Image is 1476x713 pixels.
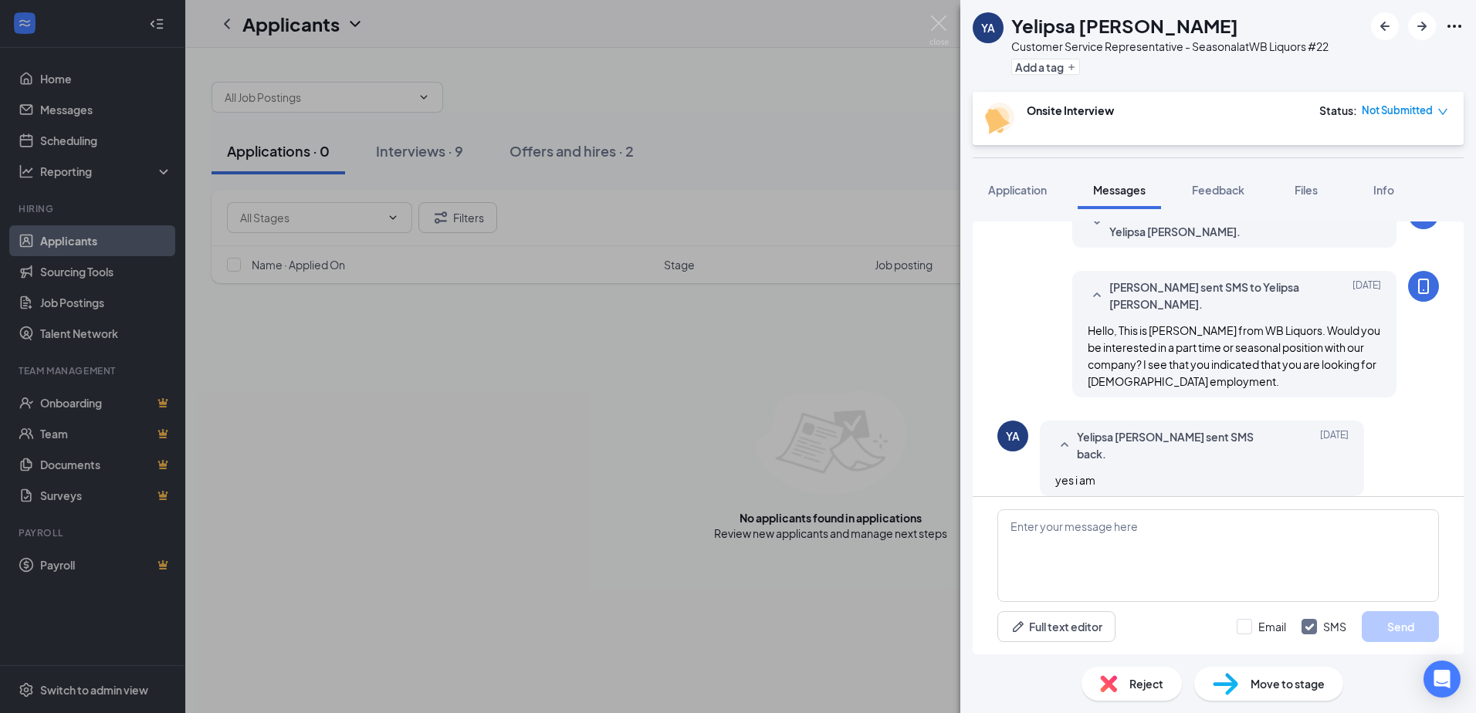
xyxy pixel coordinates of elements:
span: Workstream sent automated email to Yelipsa [PERSON_NAME]. [1109,206,1312,240]
button: Send [1362,611,1439,642]
span: [DATE] [1352,206,1381,240]
div: YA [981,20,995,35]
svg: Plus [1067,63,1076,72]
svg: SmallChevronDown [1088,214,1106,232]
button: ArrowLeftNew [1371,12,1399,40]
button: ArrowRight [1408,12,1436,40]
button: PlusAdd a tag [1011,59,1080,75]
svg: SmallChevronUp [1088,286,1106,305]
span: [PERSON_NAME] sent SMS to Yelipsa [PERSON_NAME]. [1109,279,1312,313]
div: Customer Service Representative - Seasonal at WB Liquors #22 [1011,39,1329,54]
span: Reject [1129,675,1163,692]
span: Messages [1093,183,1146,197]
svg: Pen [1011,619,1026,634]
span: Files [1295,183,1318,197]
h1: Yelipsa [PERSON_NAME] [1011,12,1238,39]
span: yes i am [1055,473,1095,487]
span: Yelipsa [PERSON_NAME] sent SMS back. [1077,428,1279,462]
span: down [1437,106,1448,117]
span: Not Submitted [1362,103,1433,118]
span: Info [1373,183,1394,197]
span: Hello, This is [PERSON_NAME] from WB Liquors. Would you be interested in a part time or seasonal ... [1088,323,1380,388]
svg: Ellipses [1445,17,1464,35]
span: [DATE] [1320,428,1349,462]
span: [DATE] [1352,279,1381,313]
div: Status : [1319,103,1357,118]
svg: ArrowLeftNew [1376,17,1394,35]
span: Move to stage [1251,675,1325,692]
svg: ArrowRight [1413,17,1431,35]
span: Feedback [1192,183,1244,197]
b: Onsite Interview [1027,103,1114,117]
div: YA [1006,428,1020,444]
div: Open Intercom Messenger [1424,661,1461,698]
span: Application [988,183,1047,197]
svg: MobileSms [1414,277,1433,296]
svg: SmallChevronUp [1055,436,1074,454]
button: Full text editorPen [997,611,1115,642]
